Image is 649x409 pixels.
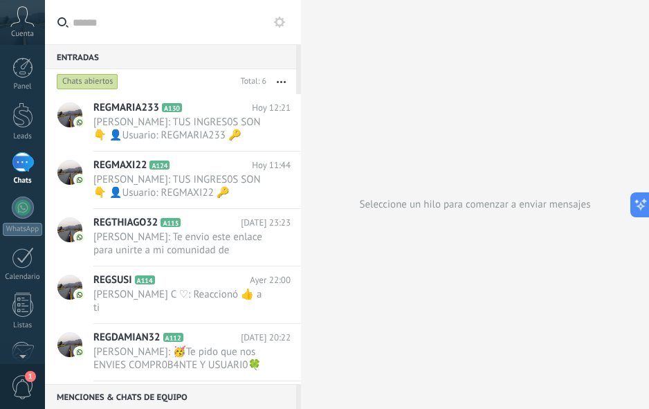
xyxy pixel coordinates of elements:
span: A112 [163,333,183,342]
a: REGMAXI22 A124 Hoy 11:44 [PERSON_NAME]: TUS INGRES0S SON 👇 👤Usuario: REGMAXI22 🔑 Contraseña: [SEC... [45,152,301,208]
span: Cuenta [11,30,34,39]
span: A114 [135,275,155,284]
span: [PERSON_NAME]: TUS INGRES0S SON 👇 👤Usuario: REGMARIA233 🔑 Contraseña: [SECURITY_DATA] LINK ➡️ [DO... [93,116,264,142]
span: REGSUSI [93,273,132,287]
span: [PERSON_NAME]: Te envio este enlace para unirte a mi comunidad de WhatsApp para q puedas ver b0no... [93,230,264,257]
span: [PERSON_NAME]: TUS INGRES0S SON 👇 👤Usuario: REGMAXI22 🔑 Contraseña: [SECURITY_DATA] LINK ➡️ [DOMA... [93,173,264,199]
span: Ayer 22:00 [250,273,291,287]
div: WhatsApp [3,223,42,236]
div: Chats abiertos [57,73,118,90]
a: REGSUSI A114 Ayer 22:00 [PERSON_NAME] C ♡: Reaccionó 👍 a ti [45,266,301,323]
span: Hoy 12:21 [252,101,291,115]
span: [DATE] 23:23 [241,216,291,230]
a: REGDAMIAN32 A112 [DATE] 20:22 [PERSON_NAME]: 🥳Te pido que nos ENVIES COMPR0B4NTE Y USUARI0🍀🎰🤹🏻 AQ... [45,324,301,381]
div: Chats [3,176,43,185]
span: [PERSON_NAME] C ♡: Reaccionó 👍 a ti [93,288,264,314]
span: REGDAMIAN32 [93,331,161,345]
span: REGMARIA233 [93,101,159,115]
a: REGMARIA233 A130 Hoy 12:21 [PERSON_NAME]: TUS INGRES0S SON 👇 👤Usuario: REGMARIA233 🔑 Contraseña: ... [45,94,301,151]
span: A124 [149,161,170,170]
img: com.amocrm.amocrmwa.svg [75,290,84,300]
button: Más [266,69,296,94]
img: com.amocrm.amocrmwa.svg [75,347,84,357]
span: [PERSON_NAME]: 🥳Te pido que nos ENVIES COMPR0B4NTE Y USUARI0🍀🎰🤹🏻 AQUI 👇🏼 ➜ 1141925580 📲 A NUESTRO... [93,345,264,372]
span: REGMAXI22 [93,158,147,172]
span: [DATE] 20:22 [241,331,291,345]
span: 1 [25,371,36,382]
span: Hoy 11:44 [252,158,291,172]
img: com.amocrm.amocrmwa.svg [75,233,84,242]
div: Listas [3,321,43,330]
span: A115 [161,218,181,227]
div: Entradas [45,44,296,69]
div: Menciones & Chats de equipo [45,384,296,409]
div: Total: 6 [235,75,266,89]
span: REGTHIAGO32 [93,216,158,230]
div: Panel [3,82,43,91]
div: Leads [3,132,43,141]
img: com.amocrm.amocrmwa.svg [75,175,84,185]
span: A130 [162,103,182,112]
div: Calendario [3,273,43,282]
img: com.amocrm.amocrmwa.svg [75,118,84,127]
a: REGTHIAGO32 A115 [DATE] 23:23 [PERSON_NAME]: Te envio este enlace para unirte a mi comunidad de W... [45,209,301,266]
